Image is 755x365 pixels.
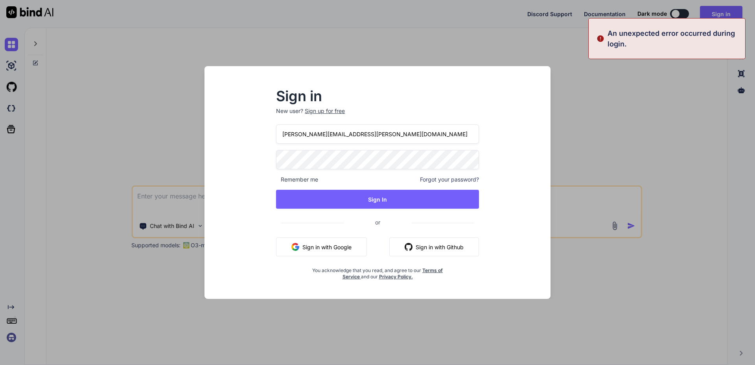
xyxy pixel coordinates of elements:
[344,213,412,232] span: or
[276,90,479,102] h2: Sign in
[389,237,479,256] button: Sign in with Github
[343,267,443,280] a: Terms of Service
[310,263,445,280] div: You acknowledge that you read, and agree to our and our
[276,237,367,256] button: Sign in with Google
[276,124,479,144] input: Login or Email
[291,243,299,251] img: google
[405,243,412,251] img: github
[276,190,479,209] button: Sign In
[379,274,413,280] a: Privacy Policy.
[420,176,479,183] span: Forgot your password?
[276,176,318,183] span: Remember me
[276,107,479,124] p: New user?
[608,28,740,49] p: An unexpected error occurred during login.
[305,107,345,115] div: Sign up for free
[597,28,604,49] img: alert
